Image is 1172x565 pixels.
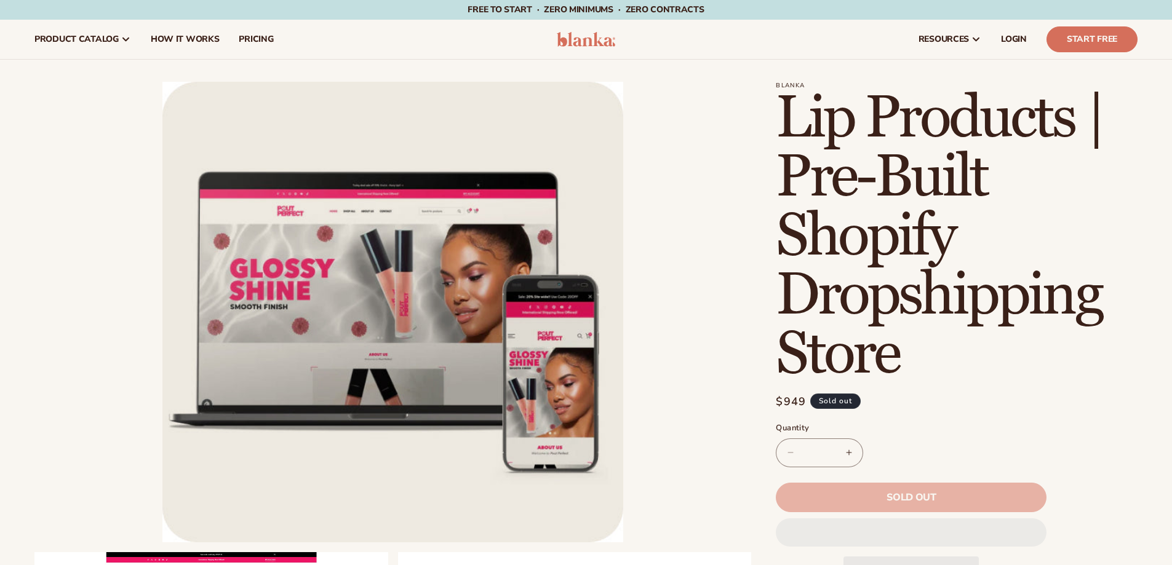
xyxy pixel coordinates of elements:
[229,20,283,59] a: pricing
[887,492,936,502] span: Sold out
[34,34,119,44] span: product catalog
[909,20,991,59] a: resources
[919,34,969,44] span: resources
[810,393,861,409] span: Sold out
[776,89,1138,384] h1: Lip Products | Pre-Built Shopify Dropshipping Store
[776,393,806,410] span: $949
[557,32,615,47] img: logo
[776,483,1046,512] button: Sold out
[1046,26,1138,52] a: Start Free
[1001,34,1027,44] span: LOGIN
[991,20,1037,59] a: LOGIN
[776,422,1046,435] label: Quantity
[468,4,704,15] span: Free to start · ZERO minimums · ZERO contracts
[776,82,1138,89] p: Blanka
[25,20,141,59] a: product catalog
[151,34,220,44] span: How It Works
[239,34,273,44] span: pricing
[141,20,229,59] a: How It Works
